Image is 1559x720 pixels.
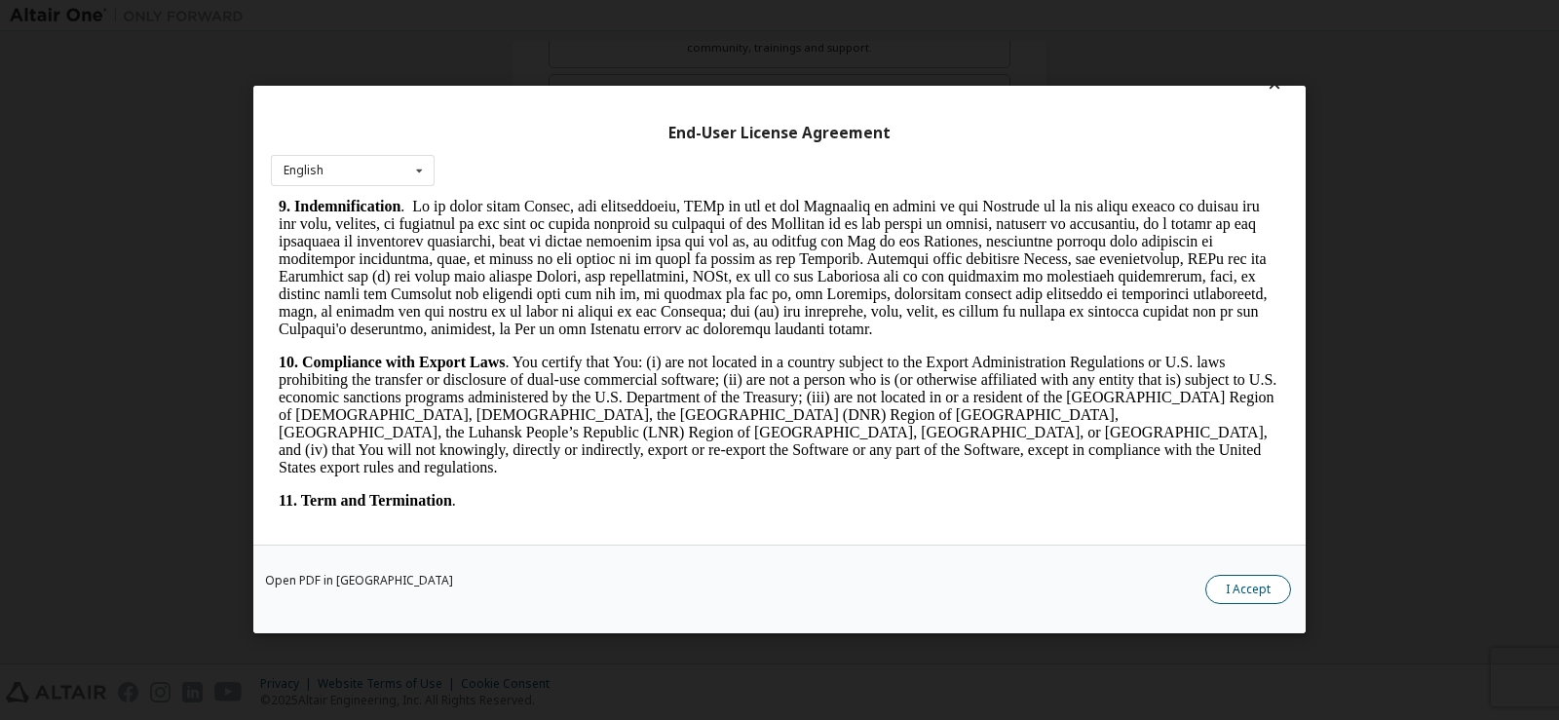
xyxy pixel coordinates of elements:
[265,576,453,587] a: Open PDF in [GEOGRAPHIC_DATA]
[8,156,234,172] strong: 10. Compliance with Export Laws
[284,165,323,176] div: English
[8,294,181,311] strong: 11. Term and Termination
[1205,576,1291,605] button: I Accept
[8,156,1009,279] p: . You certify that You: (i) are not located in a country subject to the Export Administration Reg...
[271,124,1288,143] div: End-User License Agreement
[8,294,1009,312] p: .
